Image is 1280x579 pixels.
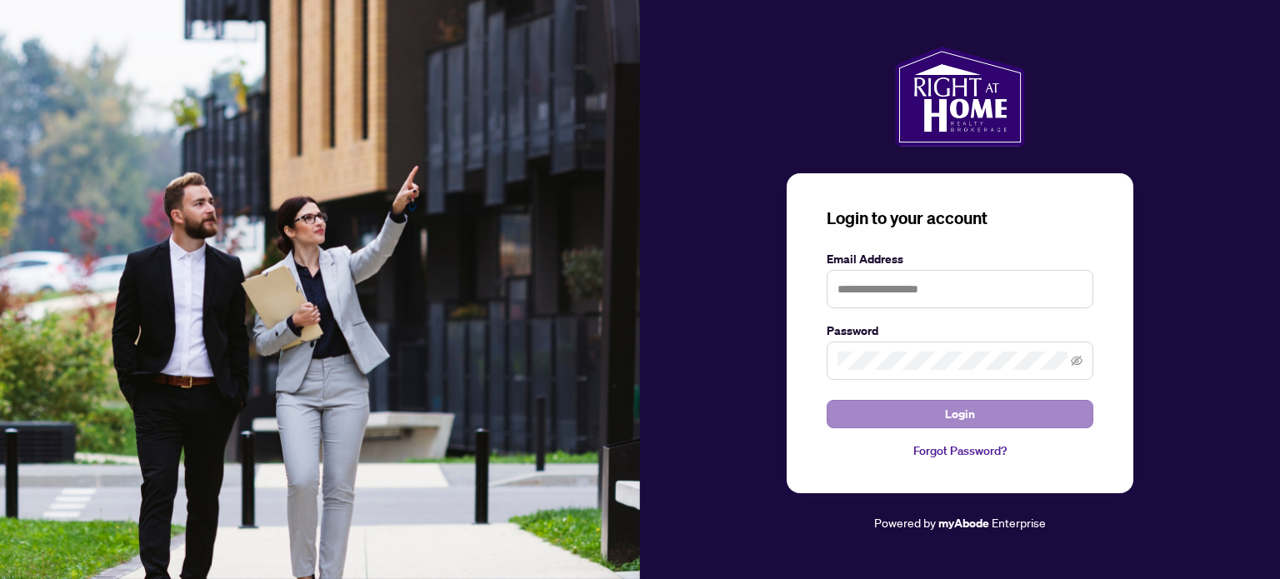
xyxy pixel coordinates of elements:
h3: Login to your account [827,207,1093,230]
span: eye-invisible [1071,355,1082,367]
button: Login [827,400,1093,428]
span: Enterprise [992,515,1046,530]
span: Powered by [874,515,936,530]
label: Password [827,322,1093,340]
span: Login [945,401,975,427]
a: Forgot Password? [827,442,1093,460]
img: ma-logo [895,47,1024,147]
a: myAbode [938,514,989,532]
label: Email Address [827,250,1093,268]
